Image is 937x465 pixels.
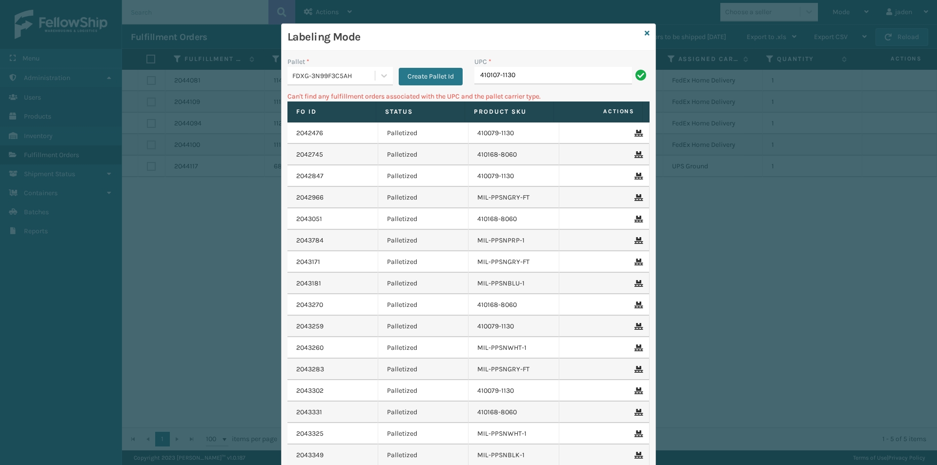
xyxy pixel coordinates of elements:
i: Remove From Pallet [634,452,640,459]
td: 410168-8060 [468,208,559,230]
td: MIL-PPSNGRY-FT [468,359,559,380]
a: 2043171 [296,257,320,267]
a: 2043283 [296,364,324,374]
a: 2043270 [296,300,323,310]
td: Palletized [378,144,469,165]
td: Palletized [378,165,469,187]
td: 410079-1130 [468,122,559,144]
i: Remove From Pallet [634,302,640,308]
a: 2042476 [296,128,323,138]
h3: Labeling Mode [287,30,641,44]
a: 2043302 [296,386,324,396]
a: 2043784 [296,236,324,245]
td: 410079-1130 [468,316,559,337]
a: 2043331 [296,407,322,417]
a: 2043181 [296,279,321,288]
i: Remove From Pallet [634,151,640,158]
i: Remove From Pallet [634,130,640,137]
td: Palletized [378,187,469,208]
i: Remove From Pallet [634,237,640,244]
td: Palletized [378,294,469,316]
i: Remove From Pallet [634,366,640,373]
td: Palletized [378,380,469,402]
label: Pallet [287,57,309,67]
td: Palletized [378,251,469,273]
td: Palletized [378,122,469,144]
i: Remove From Pallet [634,216,640,222]
i: Remove From Pallet [634,173,640,180]
td: MIL-PPSNPRP-1 [468,230,559,251]
a: 2043349 [296,450,324,460]
a: 2043260 [296,343,324,353]
td: Palletized [378,230,469,251]
a: 2042745 [296,150,323,160]
i: Remove From Pallet [634,259,640,265]
button: Create Pallet Id [399,68,463,85]
a: 2042966 [296,193,324,202]
i: Remove From Pallet [634,430,640,437]
label: Status [385,107,456,116]
td: 410079-1130 [468,380,559,402]
td: MIL-PPSNWHT-1 [468,337,559,359]
td: MIL-PPSNGRY-FT [468,251,559,273]
label: UPC [474,57,491,67]
td: Palletized [378,273,469,294]
td: 410079-1130 [468,165,559,187]
i: Remove From Pallet [634,280,640,287]
td: Palletized [378,402,469,423]
label: Fo Id [296,107,367,116]
td: 410168-8060 [468,402,559,423]
i: Remove From Pallet [634,344,640,351]
td: Palletized [378,423,469,445]
td: MIL-PPSNWHT-1 [468,423,559,445]
td: Palletized [378,359,469,380]
i: Remove From Pallet [634,194,640,201]
td: Palletized [378,208,469,230]
td: 410168-8060 [468,294,559,316]
div: FDXG-3N99F3C5AH [292,71,376,81]
a: 2043051 [296,214,322,224]
span: Actions [557,103,640,120]
a: 2043325 [296,429,324,439]
label: Product SKU [474,107,545,116]
td: Palletized [378,337,469,359]
a: 2043259 [296,322,324,331]
td: MIL-PPSNBLU-1 [468,273,559,294]
i: Remove From Pallet [634,387,640,394]
p: Can't find any fulfillment orders associated with the UPC and the pallet carrier type. [287,91,650,101]
td: Palletized [378,316,469,337]
i: Remove From Pallet [634,323,640,330]
a: 2042847 [296,171,324,181]
i: Remove From Pallet [634,409,640,416]
td: MIL-PPSNGRY-FT [468,187,559,208]
td: 410168-8060 [468,144,559,165]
